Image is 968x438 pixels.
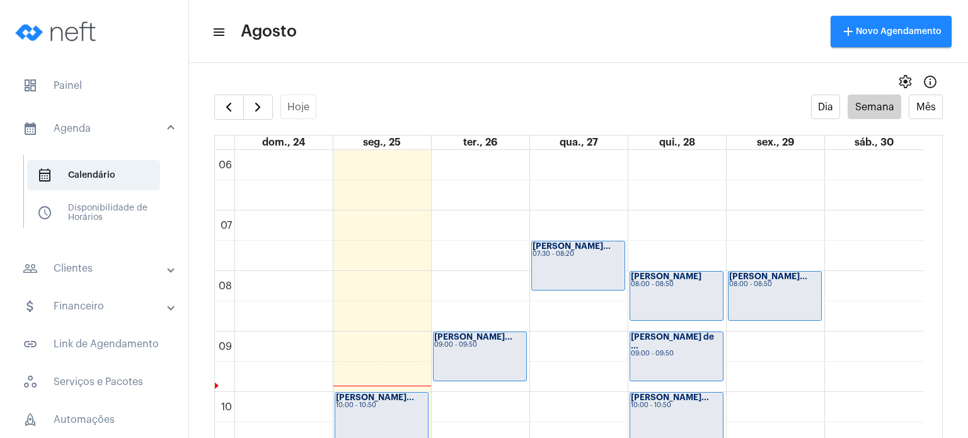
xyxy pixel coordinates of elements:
[631,272,701,280] strong: [PERSON_NAME]
[631,350,722,357] div: 09:00 - 09:50
[8,253,188,284] mat-expansion-panel-header: sidenav iconClientes
[243,95,273,120] button: Próximo Semana
[23,299,168,314] mat-panel-title: Financeiro
[557,135,601,149] a: 27 de agosto de 2025
[241,21,297,42] span: Agosto
[923,74,938,89] mat-icon: Info
[852,135,896,149] a: 30 de agosto de 2025
[23,374,38,389] span: sidenav icon
[533,242,611,250] strong: [PERSON_NAME]...
[8,291,188,321] mat-expansion-panel-header: sidenav iconFinanceiro
[360,135,403,149] a: 25 de agosto de 2025
[841,27,942,36] span: Novo Agendamento
[37,168,52,183] span: sidenav icon
[631,402,722,409] div: 10:00 - 10:50
[631,393,709,401] strong: [PERSON_NAME]...
[10,6,105,57] img: logo-neft-novo-2.png
[461,135,500,149] a: 26 de agosto de 2025
[533,251,624,258] div: 07:30 - 08:20
[918,69,943,95] button: Info
[811,95,841,119] button: Dia
[27,160,160,190] span: Calendário
[729,281,821,288] div: 08:00 - 08:50
[13,405,176,435] span: Automações
[729,272,807,280] strong: [PERSON_NAME]...
[23,121,38,136] mat-icon: sidenav icon
[8,108,188,149] mat-expansion-panel-header: sidenav iconAgenda
[260,135,308,149] a: 24 de agosto de 2025
[631,333,714,350] strong: [PERSON_NAME] de ...
[631,281,722,288] div: 08:00 - 08:50
[27,198,160,228] span: Disponibilidade de Horários
[754,135,797,149] a: 29 de agosto de 2025
[848,95,901,119] button: Semana
[657,135,698,149] a: 28 de agosto de 2025
[216,280,234,292] div: 08
[897,74,913,89] span: settings
[23,261,168,276] mat-panel-title: Clientes
[23,412,38,427] span: sidenav icon
[336,393,414,401] strong: [PERSON_NAME]...
[13,367,176,397] span: Serviços e Pacotes
[37,205,52,221] span: sidenav icon
[892,69,918,95] button: settings
[831,16,952,47] button: Novo Agendamento
[212,25,224,40] mat-icon: sidenav icon
[23,299,38,314] mat-icon: sidenav icon
[8,149,188,246] div: sidenav iconAgenda
[280,95,317,119] button: Hoje
[218,220,234,231] div: 07
[13,71,176,101] span: Painel
[219,401,234,413] div: 10
[434,333,512,341] strong: [PERSON_NAME]...
[23,121,168,136] mat-panel-title: Agenda
[841,24,856,39] mat-icon: add
[336,402,427,409] div: 10:00 - 10:50
[216,159,234,171] div: 06
[13,329,176,359] span: Link de Agendamento
[23,261,38,276] mat-icon: sidenav icon
[23,337,38,352] mat-icon: sidenav icon
[216,341,234,352] div: 09
[23,78,38,93] span: sidenav icon
[434,342,526,349] div: 09:00 - 09:50
[214,95,244,120] button: Semana Anterior
[909,95,943,119] button: Mês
